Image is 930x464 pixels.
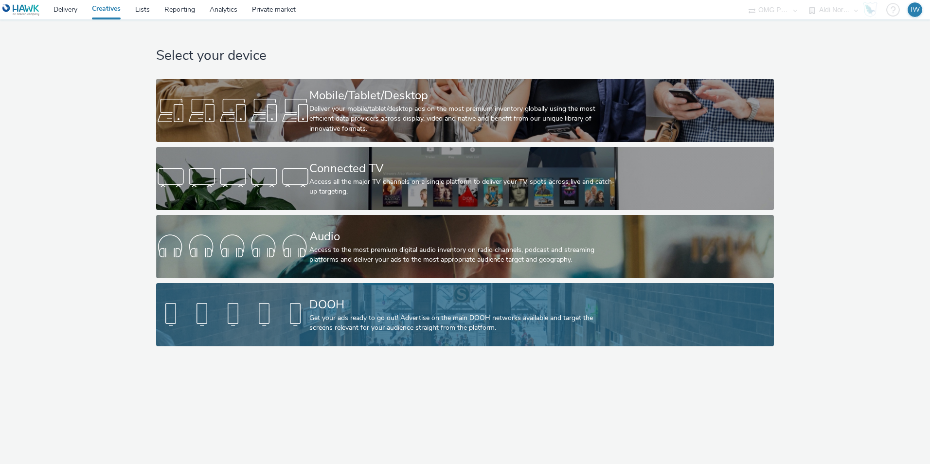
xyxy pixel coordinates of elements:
div: IW [911,2,920,17]
div: DOOH [309,296,616,313]
div: Deliver your mobile/tablet/desktop ads on the most premium inventory globally using the most effi... [309,104,616,134]
img: undefined Logo [2,4,40,16]
div: Audio [309,228,616,245]
h1: Select your device [156,47,774,65]
a: AudioAccess to the most premium digital audio inventory on radio channels, podcast and streaming ... [156,215,774,278]
div: Get your ads ready to go out! Advertise on the main DOOH networks available and target the screen... [309,313,616,333]
a: Hawk Academy [863,2,881,18]
div: Mobile/Tablet/Desktop [309,87,616,104]
a: Connected TVAccess all the major TV channels on a single platform to deliver your TV spots across... [156,147,774,210]
a: DOOHGet your ads ready to go out! Advertise on the main DOOH networks available and target the sc... [156,283,774,346]
div: Access to the most premium digital audio inventory on radio channels, podcast and streaming platf... [309,245,616,265]
div: Access all the major TV channels on a single platform to deliver your TV spots across live and ca... [309,177,616,197]
a: Mobile/Tablet/DesktopDeliver your mobile/tablet/desktop ads on the most premium inventory globall... [156,79,774,142]
img: Hawk Academy [863,2,877,18]
div: Connected TV [309,160,616,177]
